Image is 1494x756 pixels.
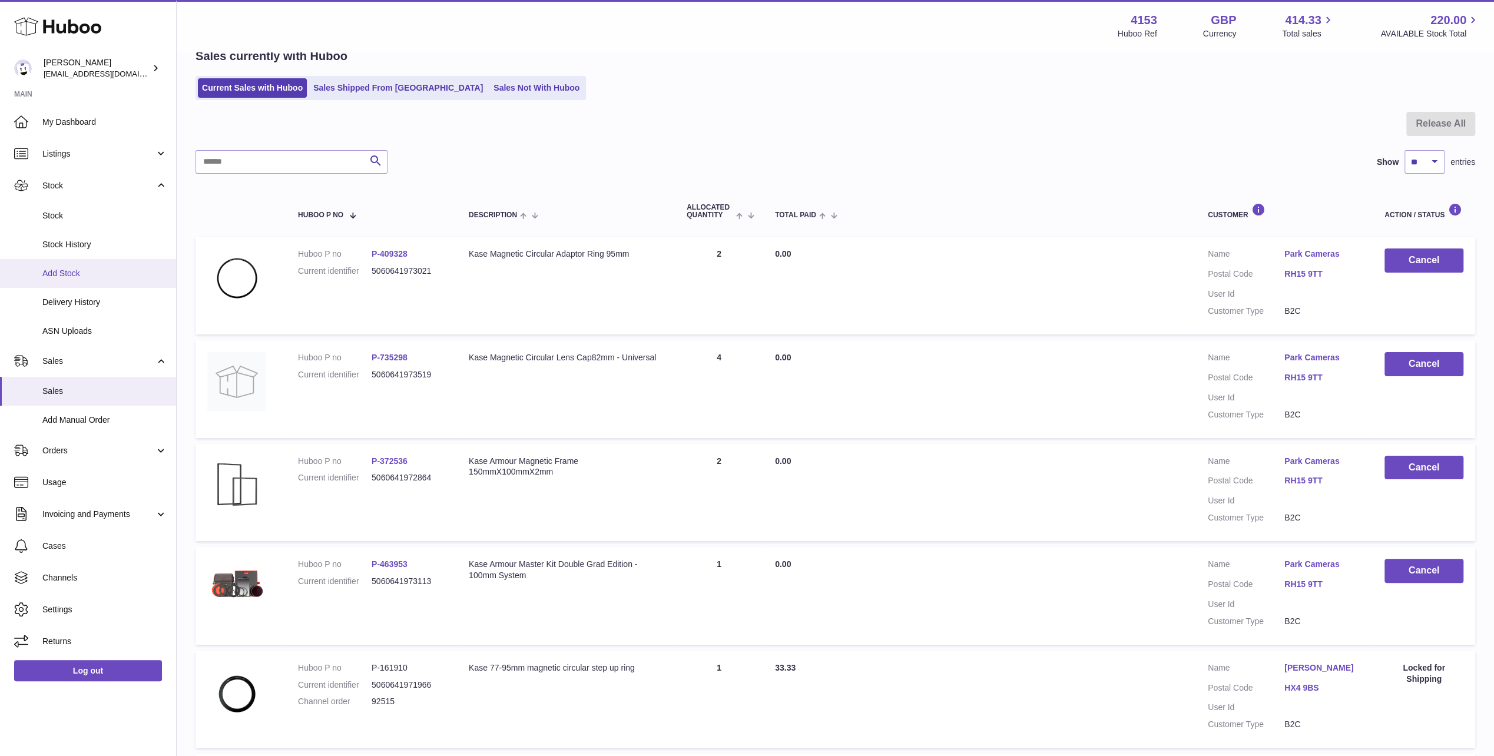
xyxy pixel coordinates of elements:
a: Park Cameras [1284,248,1361,260]
dt: Huboo P no [298,352,372,363]
dt: User Id [1208,289,1284,300]
span: AVAILABLE Stock Total [1380,28,1480,39]
dd: 5060641973113 [372,576,445,587]
dt: Postal Code [1208,579,1284,593]
span: Total paid [775,211,816,219]
dt: Name [1208,456,1284,470]
a: P-463953 [372,559,408,569]
div: [PERSON_NAME] [44,57,150,79]
div: Huboo Ref [1118,28,1157,39]
img: entry-level-kit-scaled.jpg [207,559,266,606]
dt: Current identifier [298,472,372,483]
span: 220.00 [1430,12,1466,28]
button: Cancel [1384,248,1463,273]
img: Kase-UK-82mm-lens-mount.jpg [207,248,266,307]
dt: Huboo P no [298,662,372,674]
span: Returns [42,636,167,647]
span: Description [469,211,517,219]
div: Kase Magnetic Circular Adaptor Ring 95mm [469,248,663,260]
span: [EMAIL_ADDRESS][DOMAIN_NAME] [44,69,173,78]
div: Customer [1208,203,1361,219]
span: Add Manual Order [42,415,167,426]
dt: Customer Type [1208,719,1284,730]
a: 220.00 AVAILABLE Stock Total [1380,12,1480,39]
dt: Name [1208,352,1284,366]
a: Log out [14,660,162,681]
dt: Huboo P no [298,559,372,570]
a: Park Cameras [1284,456,1361,467]
span: Stock [42,180,155,191]
dd: B2C [1284,409,1361,420]
span: Sales [42,386,167,397]
td: 1 [675,547,763,645]
dt: Customer Type [1208,409,1284,420]
dt: Postal Code [1208,372,1284,386]
dt: User Id [1208,495,1284,506]
strong: GBP [1211,12,1236,28]
a: RH15 9TT [1284,579,1361,590]
td: 2 [675,237,763,334]
dd: B2C [1284,719,1361,730]
dt: Postal Code [1208,268,1284,283]
dt: Name [1208,662,1284,677]
span: 0.00 [775,249,791,258]
a: RH15 9TT [1284,475,1361,486]
dd: B2C [1284,512,1361,523]
td: 1 [675,651,763,748]
span: Orders [42,445,155,456]
a: Park Cameras [1284,352,1361,363]
button: Cancel [1384,352,1463,376]
dt: Customer Type [1208,306,1284,317]
span: 33.33 [775,663,796,672]
a: P-372536 [372,456,408,466]
span: Usage [42,477,167,488]
dd: 5060641973021 [372,266,445,277]
span: ALLOCATED Quantity [687,204,733,219]
a: 414.33 Total sales [1282,12,1334,39]
span: 414.33 [1285,12,1321,28]
img: 08.-82-95.jpg [207,662,266,721]
span: Settings [42,604,167,615]
dt: Postal Code [1208,682,1284,697]
a: Sales Shipped From [GEOGRAPHIC_DATA] [309,78,487,98]
span: Total sales [1282,28,1334,39]
dt: Current identifier [298,576,372,587]
dt: User Id [1208,392,1284,403]
div: Kase Armour Master Kit Double Grad Edition - 100mm System [469,559,663,581]
span: Stock [42,210,167,221]
span: Sales [42,356,155,367]
dt: User Id [1208,702,1284,713]
span: Channels [42,572,167,583]
td: 2 [675,444,763,542]
a: RH15 9TT [1284,372,1361,383]
a: P-735298 [372,353,408,362]
button: Cancel [1384,456,1463,480]
h2: Sales currently with Huboo [196,48,347,64]
a: HX4 9BS [1284,682,1361,694]
a: Park Cameras [1284,559,1361,570]
span: Delivery History [42,297,167,308]
dd: 5060641973519 [372,369,445,380]
dt: Customer Type [1208,512,1284,523]
dt: Name [1208,248,1284,263]
span: entries [1450,157,1475,168]
div: Kase Armour Magnetic Frame 150mmX100mmX2mm [469,456,663,478]
dt: Current identifier [298,369,372,380]
div: Locked for Shipping [1384,662,1463,685]
dd: B2C [1284,306,1361,317]
a: Sales Not With Huboo [489,78,584,98]
dt: Huboo P no [298,248,372,260]
dd: 92515 [372,696,445,707]
span: 0.00 [775,559,791,569]
button: Cancel [1384,559,1463,583]
dt: Postal Code [1208,475,1284,489]
dt: Name [1208,559,1284,573]
dd: B2C [1284,616,1361,627]
div: Kase Magnetic Circular Lens Cap82mm - Universal [469,352,663,363]
a: Current Sales with Huboo [198,78,307,98]
dd: 5060641971966 [372,679,445,691]
dt: Current identifier [298,266,372,277]
div: Kase 77-95mm magnetic circular step up ring [469,662,663,674]
a: RH15 9TT [1284,268,1361,280]
label: Show [1377,157,1399,168]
